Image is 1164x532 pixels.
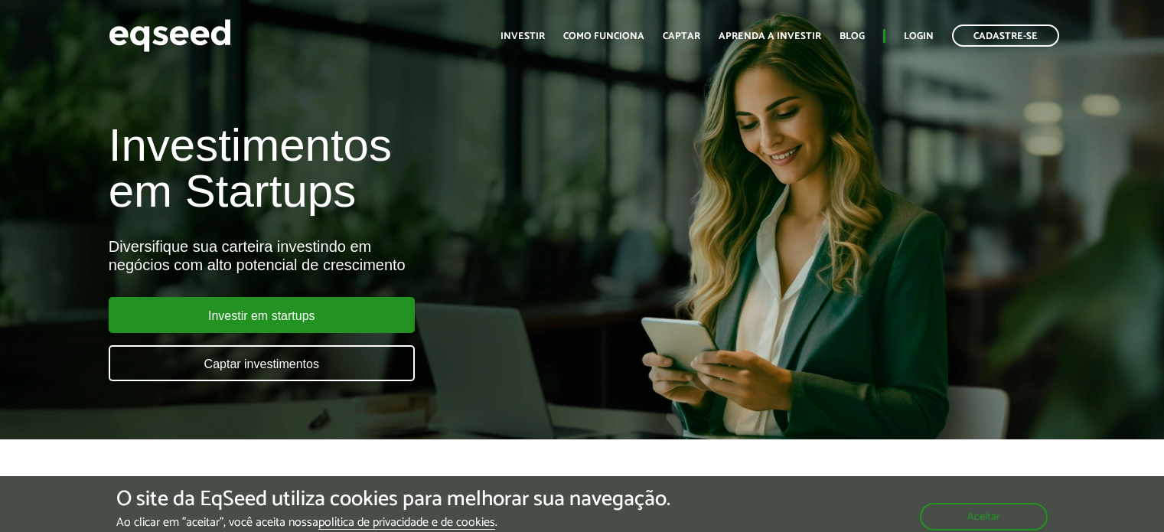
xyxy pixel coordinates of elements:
[563,31,644,41] a: Como funciona
[500,31,545,41] a: Investir
[109,237,668,274] div: Diversifique sua carteira investindo em negócios com alto potencial de crescimento
[840,31,865,41] a: Blog
[109,122,668,214] h1: Investimentos em Startups
[109,15,231,56] img: EqSeed
[109,345,415,381] a: Captar investimentos
[719,31,821,41] a: Aprenda a investir
[109,297,415,333] a: Investir em startups
[116,515,670,530] p: Ao clicar em "aceitar", você aceita nossa .
[318,517,495,530] a: política de privacidade e de cookies
[952,24,1059,47] a: Cadastre-se
[663,31,700,41] a: Captar
[904,31,934,41] a: Login
[920,503,1048,530] button: Aceitar
[116,488,670,511] h5: O site da EqSeed utiliza cookies para melhorar sua navegação.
